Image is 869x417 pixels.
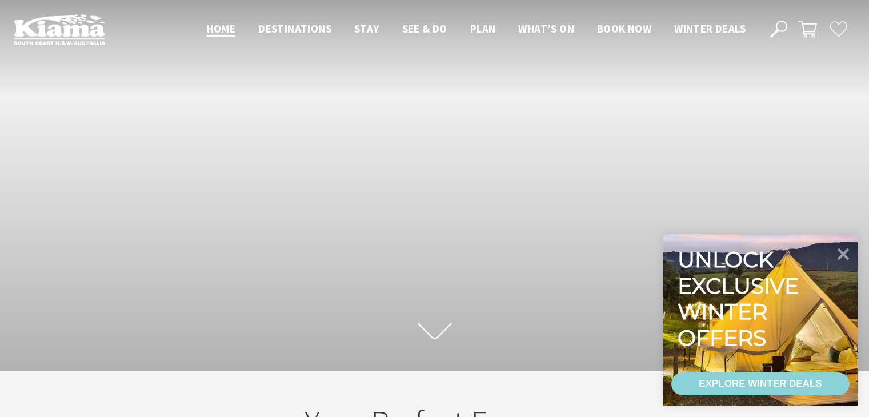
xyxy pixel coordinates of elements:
span: Home [207,22,236,35]
img: Kiama Logo [14,14,105,45]
div: Unlock exclusive winter offers [678,247,804,351]
span: See & Do [402,22,447,35]
a: EXPLORE WINTER DEALS [671,372,850,395]
nav: Main Menu [195,20,757,39]
span: Winter Deals [674,22,746,35]
div: EXPLORE WINTER DEALS [699,372,822,395]
span: Stay [354,22,379,35]
span: Plan [470,22,496,35]
span: Book now [597,22,651,35]
span: What’s On [518,22,574,35]
span: Destinations [258,22,331,35]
